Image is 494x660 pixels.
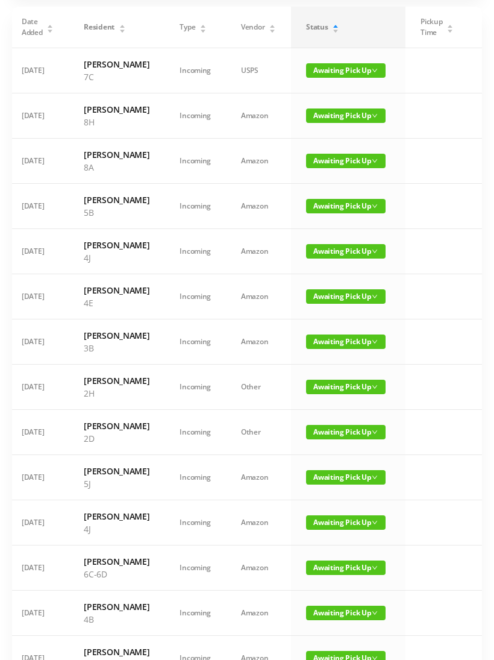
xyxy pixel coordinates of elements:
td: Amazon [226,139,291,184]
span: Awaiting Pick Up [306,380,386,394]
i: icon: caret-down [119,28,125,31]
td: [DATE] [7,591,69,636]
td: Other [226,410,291,455]
td: Incoming [164,500,226,545]
td: Amazon [226,319,291,365]
h6: [PERSON_NAME] [84,58,149,71]
h6: [PERSON_NAME] [84,465,149,477]
td: Amazon [226,545,291,591]
i: icon: down [372,610,378,616]
i: icon: caret-down [333,28,339,31]
span: Awaiting Pick Up [306,335,386,349]
i: icon: down [372,203,378,209]
i: icon: down [372,294,378,300]
i: icon: caret-down [200,28,207,31]
p: 3B [84,342,149,354]
td: Incoming [164,545,226,591]
p: 4J [84,251,149,264]
td: Amazon [226,455,291,500]
i: icon: caret-up [47,23,54,27]
td: Incoming [164,48,226,93]
td: [DATE] [7,319,69,365]
span: Awaiting Pick Up [306,561,386,575]
td: Incoming [164,139,226,184]
td: Amazon [226,274,291,319]
span: Date Added [22,16,43,38]
i: icon: caret-up [333,23,339,27]
span: Awaiting Pick Up [306,199,386,213]
p: 5B [84,206,149,219]
span: Awaiting Pick Up [306,470,386,485]
td: Amazon [226,229,291,274]
td: Incoming [164,455,226,500]
i: icon: down [372,68,378,74]
p: 4B [84,613,149,626]
td: Incoming [164,274,226,319]
h6: [PERSON_NAME] [84,374,149,387]
span: Awaiting Pick Up [306,515,386,530]
h6: [PERSON_NAME] [84,646,149,658]
td: Incoming [164,319,226,365]
i: icon: caret-up [447,23,454,27]
span: Awaiting Pick Up [306,108,386,123]
td: Incoming [164,229,226,274]
div: Sort [446,23,454,30]
div: Sort [199,23,207,30]
span: Awaiting Pick Up [306,425,386,439]
p: 4E [84,297,149,309]
td: Amazon [226,591,291,636]
p: 8H [84,116,149,128]
td: [DATE] [7,500,69,545]
h6: [PERSON_NAME] [84,103,149,116]
i: icon: down [372,248,378,254]
td: [DATE] [7,139,69,184]
td: Incoming [164,410,226,455]
span: Awaiting Pick Up [306,244,386,259]
td: [DATE] [7,545,69,591]
td: [DATE] [7,365,69,410]
h6: [PERSON_NAME] [84,420,149,432]
h6: [PERSON_NAME] [84,600,149,613]
td: [DATE] [7,229,69,274]
td: Incoming [164,93,226,139]
td: Incoming [164,365,226,410]
p: 7C [84,71,149,83]
i: icon: caret-up [119,23,125,27]
span: Awaiting Pick Up [306,606,386,620]
td: [DATE] [7,455,69,500]
i: icon: caret-down [269,28,276,31]
td: Amazon [226,93,291,139]
div: Sort [119,23,126,30]
i: icon: caret-up [200,23,207,27]
span: Status [306,22,328,33]
i: icon: down [372,474,378,480]
i: icon: down [372,113,378,119]
td: [DATE] [7,184,69,229]
h6: [PERSON_NAME] [84,555,149,568]
i: icon: down [372,429,378,435]
td: Amazon [226,184,291,229]
span: Type [180,22,195,33]
td: [DATE] [7,410,69,455]
h6: [PERSON_NAME] [84,193,149,206]
td: [DATE] [7,48,69,93]
i: icon: caret-up [269,23,276,27]
span: Awaiting Pick Up [306,289,386,304]
i: icon: down [372,520,378,526]
span: Awaiting Pick Up [306,154,386,168]
h6: [PERSON_NAME] [84,148,149,161]
td: Amazon [226,500,291,545]
i: icon: caret-down [47,28,54,31]
td: [DATE] [7,93,69,139]
span: Pickup Time [421,16,442,38]
div: Sort [332,23,339,30]
span: Awaiting Pick Up [306,63,386,78]
td: Incoming [164,591,226,636]
i: icon: down [372,158,378,164]
h6: [PERSON_NAME] [84,329,149,342]
p: 2H [84,387,149,400]
p: 5J [84,477,149,490]
i: icon: down [372,565,378,571]
td: USPS [226,48,291,93]
i: icon: down [372,339,378,345]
